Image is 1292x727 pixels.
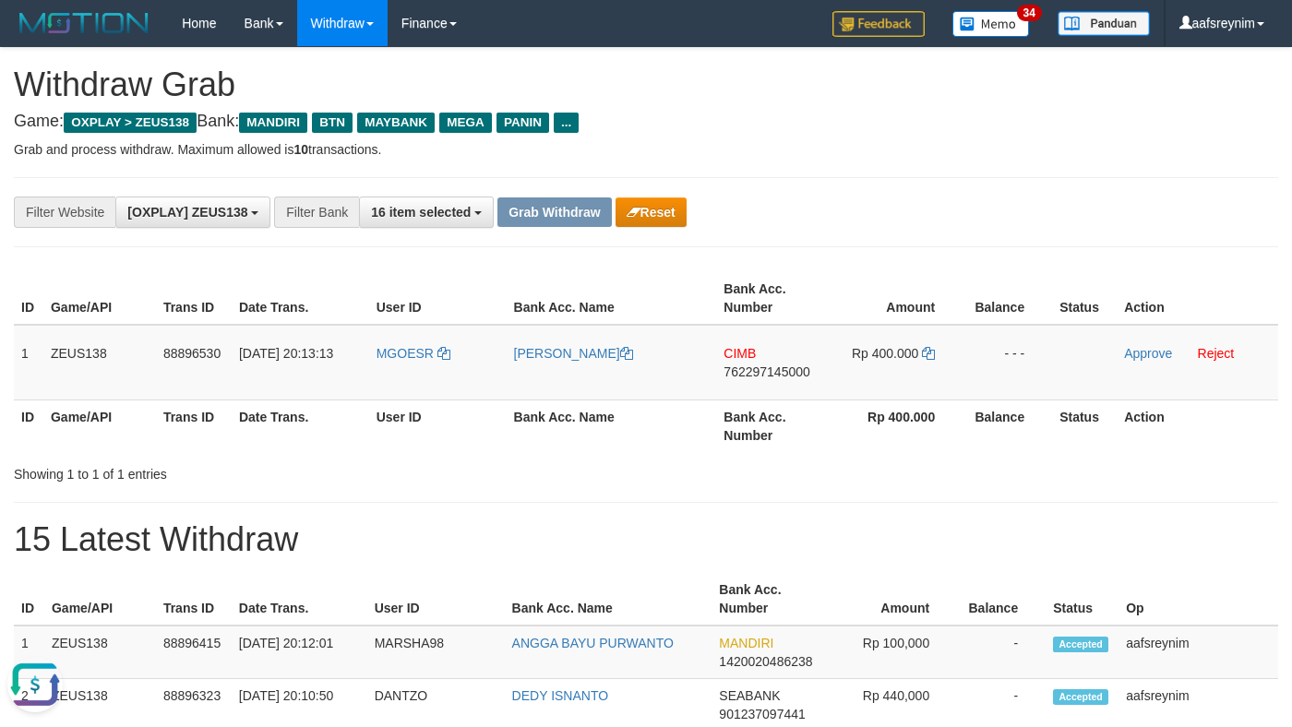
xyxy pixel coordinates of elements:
td: 1 [14,626,44,679]
h1: 15 Latest Withdraw [14,521,1278,558]
th: Balance [957,573,1046,626]
span: 88896530 [163,346,221,361]
h4: Game: Bank: [14,113,1278,131]
span: Copy 901237097441 to clipboard [719,707,805,721]
th: Balance [963,272,1052,325]
th: User ID [367,573,505,626]
img: panduan.png [1058,11,1150,36]
button: 16 item selected [359,197,494,228]
th: Action [1117,272,1278,325]
td: ZEUS138 [43,325,156,400]
th: ID [14,272,43,325]
span: BTN [312,113,353,133]
a: [PERSON_NAME] [514,346,633,361]
th: Trans ID [156,573,232,626]
td: 88896415 [156,626,232,679]
span: Rp 400.000 [852,346,918,361]
th: Op [1119,573,1278,626]
td: Rp 100,000 [824,626,957,679]
span: Copy 1420020486238 to clipboard [719,654,812,669]
span: ... [554,113,579,133]
td: - - - [963,325,1052,400]
th: Date Trans. [232,272,369,325]
th: Game/API [43,399,156,452]
th: Bank Acc. Name [507,272,717,325]
span: CIMB [724,346,756,361]
span: MEGA [439,113,492,133]
th: Balance [963,399,1052,452]
th: Amount [824,573,957,626]
span: Accepted [1053,637,1108,652]
th: Trans ID [156,399,232,452]
span: [OXPLAY] ZEUS138 [127,205,247,220]
a: Approve [1124,346,1172,361]
button: Reset [616,197,687,227]
a: MGOESR [377,346,450,361]
th: User ID [369,399,507,452]
th: Game/API [44,573,156,626]
th: Rp 400.000 [829,399,963,452]
th: Bank Acc. Number [712,573,824,626]
th: Game/API [43,272,156,325]
span: [DATE] 20:13:13 [239,346,333,361]
div: Filter Website [14,197,115,228]
th: Status [1052,272,1117,325]
img: Button%20Memo.svg [952,11,1030,37]
th: Bank Acc. Name [507,399,717,452]
button: Grab Withdraw [497,197,611,227]
span: MGOESR [377,346,434,361]
a: ANGGA BAYU PURWANTO [512,636,674,650]
th: Date Trans. [232,399,369,452]
td: 1 [14,325,43,400]
th: Action [1117,399,1278,452]
img: MOTION_logo.png [14,9,154,37]
a: Copy 400000 to clipboard [922,346,935,361]
span: Copy 762297145000 to clipboard [724,364,809,379]
th: ID [14,573,44,626]
span: 16 item selected [371,205,471,220]
button: [OXPLAY] ZEUS138 [115,197,270,228]
span: Accepted [1053,689,1108,705]
strong: 10 [293,142,308,157]
span: MAYBANK [357,113,435,133]
a: Reject [1198,346,1235,361]
th: Bank Acc. Number [716,272,829,325]
th: Trans ID [156,272,232,325]
th: User ID [369,272,507,325]
td: - [957,626,1046,679]
th: Date Trans. [232,573,367,626]
span: MANDIRI [719,636,773,650]
th: Amount [829,272,963,325]
td: aafsreynim [1119,626,1278,679]
th: Bank Acc. Number [716,399,829,452]
div: Showing 1 to 1 of 1 entries [14,458,524,483]
img: Feedback.jpg [832,11,925,37]
p: Grab and process withdraw. Maximum allowed is transactions. [14,140,1278,159]
td: [DATE] 20:12:01 [232,626,367,679]
th: Status [1046,573,1119,626]
div: Filter Bank [274,197,359,228]
button: Open LiveChat chat widget [7,7,63,63]
span: OXPLAY > ZEUS138 [64,113,197,133]
h1: Withdraw Grab [14,66,1278,103]
th: Bank Acc. Name [505,573,712,626]
span: SEABANK [719,688,780,703]
span: 34 [1017,5,1042,21]
span: MANDIRI [239,113,307,133]
th: Status [1052,399,1117,452]
td: MARSHA98 [367,626,505,679]
span: PANIN [496,113,549,133]
td: ZEUS138 [44,626,156,679]
th: ID [14,399,43,452]
a: DEDY ISNANTO [512,688,609,703]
